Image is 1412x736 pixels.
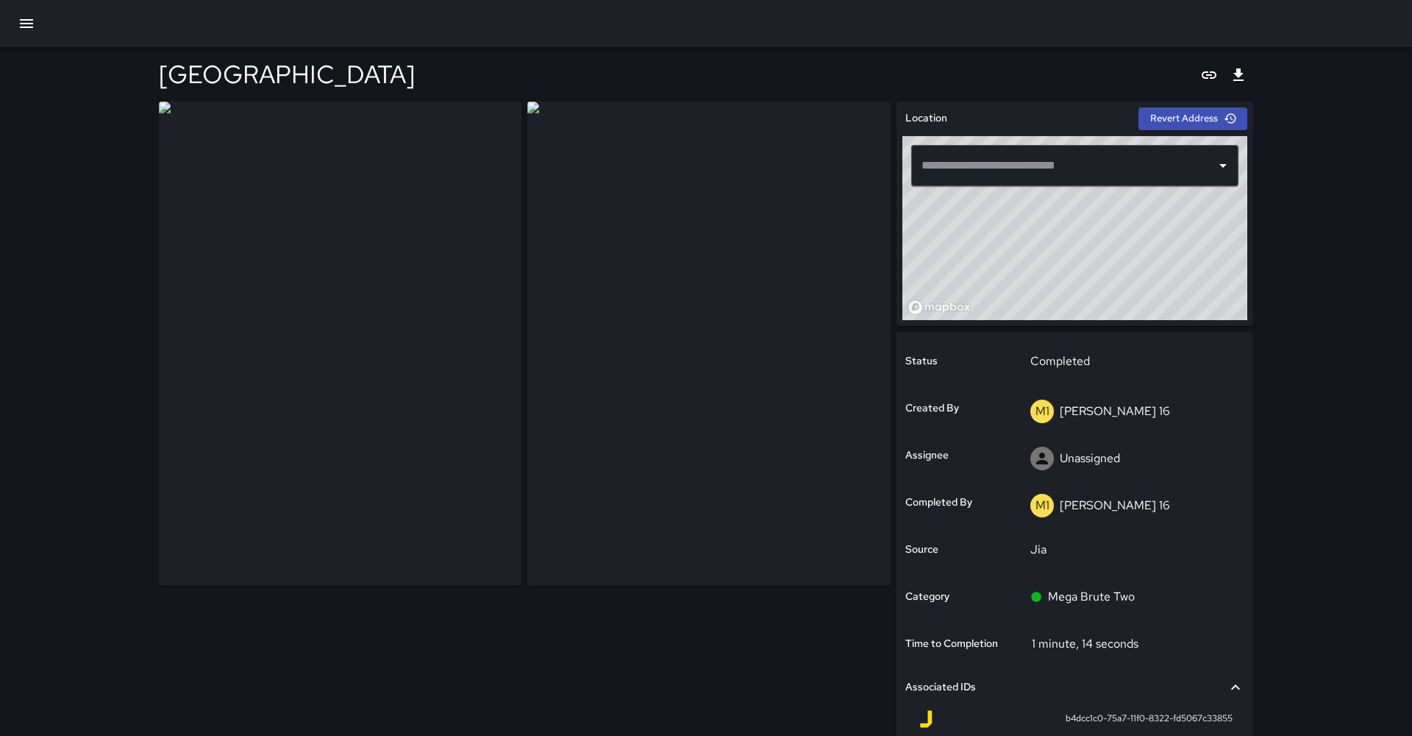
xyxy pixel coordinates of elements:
h6: Associated IDs [905,679,976,696]
p: Unassigned [1060,450,1120,466]
p: Jia [1030,541,1234,559]
p: M1 [1035,403,1049,420]
h6: Category [905,589,949,605]
p: 1 minute, 14 seconds [1032,636,1138,651]
h6: Location [905,110,947,127]
p: [PERSON_NAME] 16 [1060,498,1170,513]
p: M1 [1035,497,1049,514]
button: Copy link [1194,60,1224,90]
p: Mega Brute Two [1048,588,1135,606]
button: Export [1224,60,1253,90]
h6: Time to Completion [905,636,998,652]
h6: Assignee [905,447,949,464]
h6: Completed By [905,495,972,511]
h4: [GEOGRAPHIC_DATA] [159,59,415,90]
button: Revert Address [1138,107,1247,130]
p: Completed [1030,353,1234,370]
h6: Status [905,353,938,369]
span: b4dcc1c0-75a7-11f0-8322-fd5067c33855 [1066,712,1233,726]
p: [PERSON_NAME] 16 [1060,403,1170,419]
img: request_images%2Fe01dc140-75a7-11f0-8322-fd5067c33855 [527,102,890,586]
div: Associated IDs [905,670,1244,704]
button: Open [1213,155,1233,176]
h6: Source [905,542,938,558]
img: request_images%2Fdee54140-75a7-11f0-8322-fd5067c33855 [159,102,521,586]
h6: Created By [905,400,959,417]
